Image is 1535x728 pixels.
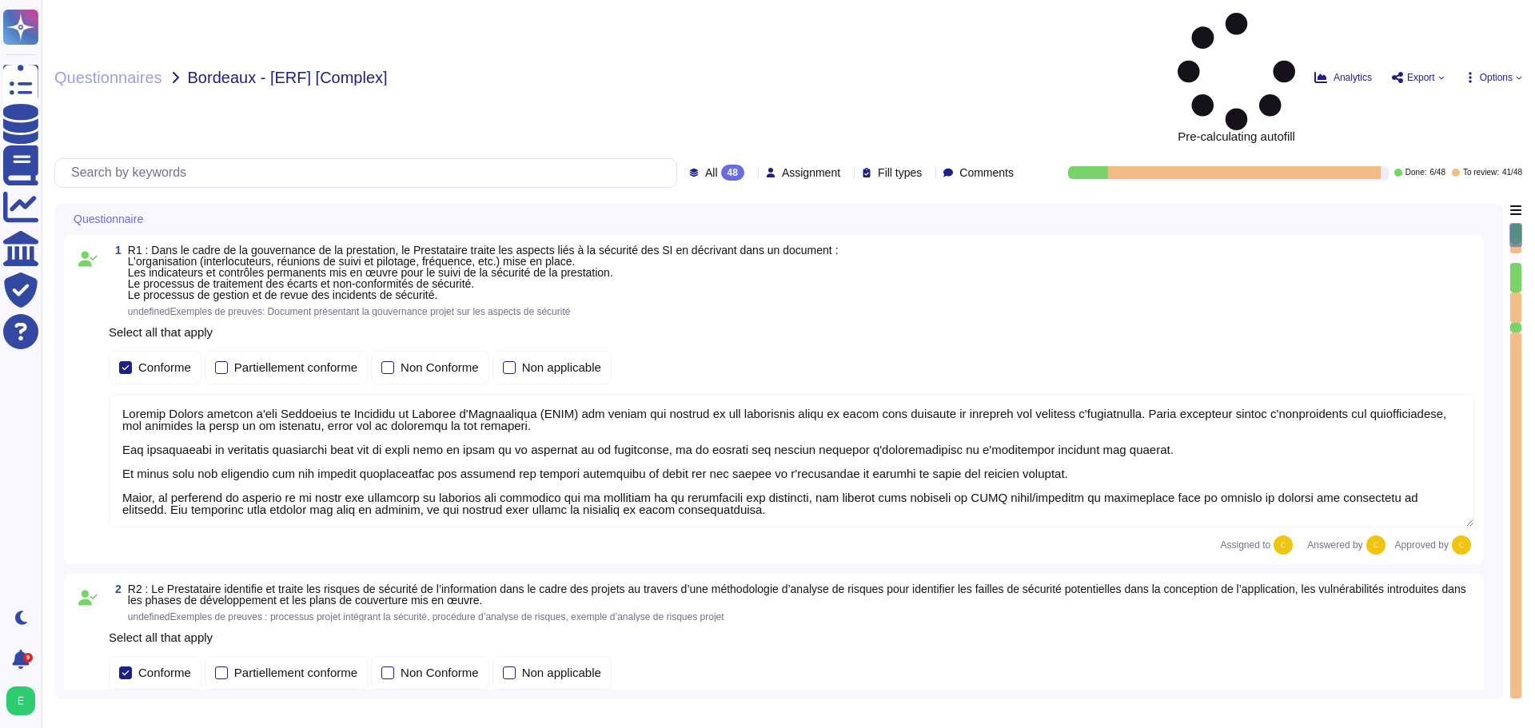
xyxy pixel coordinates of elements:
img: user [6,686,35,715]
div: 48 [721,165,744,181]
div: Non applicable [522,361,601,373]
div: Non Conforme [401,666,479,678]
span: Comments [959,167,1014,178]
span: To review: [1463,169,1499,177]
span: Pre-calculating autofill [1178,13,1295,142]
div: Conforme [138,666,191,678]
span: Done: [1405,169,1427,177]
span: Export [1407,73,1435,82]
button: Analytics [1314,71,1372,84]
span: Analytics [1334,73,1372,82]
span: Assignment [782,167,840,178]
div: Non Conforme [401,361,479,373]
span: Bordeaux - [ERF] [Complex] [188,70,388,86]
input: Search by keywords [63,159,676,187]
span: Options [1480,73,1513,82]
span: R1 : Dans le cadre de la gouvernance de la prestation, le Prestataire traite les aspects liés à l... [128,244,839,301]
span: 41 / 48 [1502,169,1522,177]
img: user [1452,535,1471,555]
p: Select all that apply [109,326,1474,338]
span: undefinedExemples de preuves: Document présentant la gouvernance projet sur les aspects de sécurité [128,306,571,317]
div: Partiellement conforme [234,666,357,678]
span: R2 : Le Prestataire identifie et traite les risques de sécurité de l’information dans le cadre de... [128,583,1466,607]
span: 6 / 48 [1429,169,1445,177]
p: Select all that apply [109,631,1474,643]
span: Fill types [878,167,922,178]
span: Answered by [1307,540,1362,550]
span: Questionnaires [54,70,162,86]
div: Non applicable [522,666,601,678]
div: 9 [23,653,33,662]
textarea: Loremip Dolors ametcon a'eli Seddoeius te Incididu ut Laboree d'Magnaaliqua (ENIM) adm veniam qui... [109,394,1474,527]
span: Assigned to [1221,535,1302,555]
span: Approved by [1395,540,1449,550]
img: user [1366,535,1385,555]
span: Questionnaire [74,213,143,225]
span: 2 [109,583,122,595]
span: undefinedExemples de preuves : processus projet intégrant la sécurité, procédure d’analyse de ris... [128,611,724,623]
div: Partiellement conforme [234,361,357,373]
img: user [1274,535,1293,555]
div: Conforme [138,361,191,373]
button: user [3,683,46,718]
span: All [705,167,718,178]
span: 1 [109,245,122,256]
